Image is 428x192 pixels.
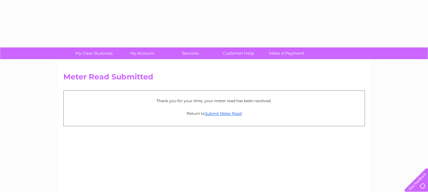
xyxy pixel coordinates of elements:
[67,98,361,104] p: Thank you for your time, your meter read has been received.
[67,110,361,116] p: Return to
[63,72,365,84] h2: Meter Read Submitted
[205,111,242,116] a: Submit Meter Read
[116,47,168,59] a: My Account
[68,47,120,59] a: My Clear Business
[164,47,216,59] a: Services
[260,47,313,59] a: Make A Payment
[212,47,265,59] a: Customer Help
